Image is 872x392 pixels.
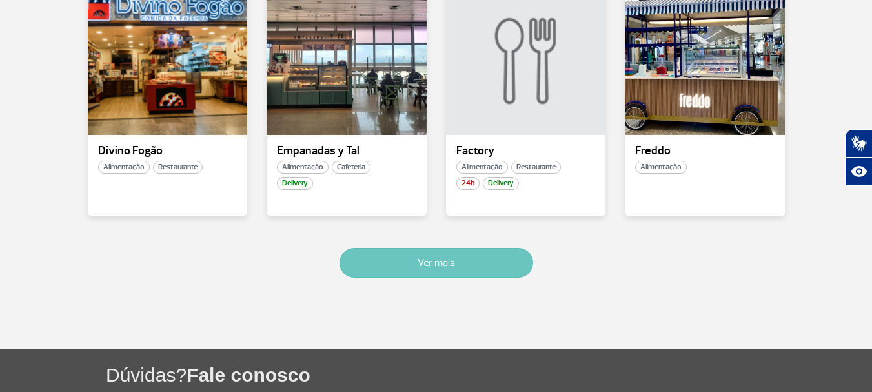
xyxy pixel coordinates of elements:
[277,161,329,174] span: Alimentação
[98,161,150,174] span: Alimentação
[106,362,872,388] h1: Dúvidas?
[635,161,687,174] span: Alimentação
[340,248,533,278] button: Ver mais
[456,145,596,158] p: Factory
[845,129,872,186] div: Plugin de acessibilidade da Hand Talk.
[332,161,370,174] span: Cafeteria
[187,364,310,386] span: Fale conosco
[153,161,203,174] span: Restaurante
[98,145,238,158] p: Divino Fogão
[456,161,508,174] span: Alimentação
[483,177,519,190] span: Delivery
[635,145,775,158] p: Freddo
[845,158,872,186] button: Abrir recursos assistivos.
[277,177,313,190] span: Delivery
[845,129,872,158] button: Abrir tradutor de língua de sinais.
[456,177,480,190] span: 24h
[277,145,416,158] p: Empanadas y Tal
[511,161,561,174] span: Restaurante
